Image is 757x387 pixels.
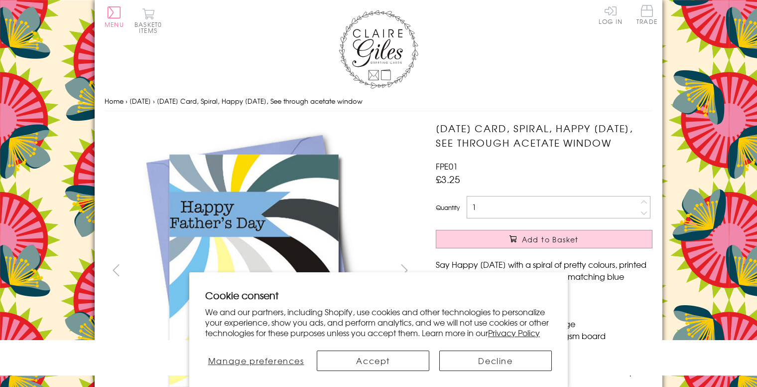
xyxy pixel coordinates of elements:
[436,160,458,172] span: FPE01
[488,327,540,339] a: Privacy Policy
[636,5,657,24] span: Trade
[153,96,155,106] span: ›
[105,96,124,106] a: Home
[105,6,124,27] button: Menu
[339,10,418,89] img: Claire Giles Greetings Cards
[139,20,162,35] span: 0 items
[129,96,151,106] a: [DATE]
[105,259,127,281] button: prev
[205,307,552,338] p: We and our partners, including Shopify, use cookies and other technologies to personalize your ex...
[208,355,304,367] span: Manage preferences
[105,20,124,29] span: Menu
[205,351,307,371] button: Manage preferences
[636,5,657,26] a: Trade
[436,203,460,212] label: Quantity
[522,234,579,244] span: Add to Basket
[393,259,416,281] button: next
[205,288,552,302] h2: Cookie consent
[436,172,460,186] span: £3.25
[317,351,429,371] button: Accept
[126,96,127,106] span: ›
[436,121,652,150] h1: [DATE] Card, Spiral, Happy [DATE], See through acetate window
[105,91,652,112] nav: breadcrumbs
[134,8,162,33] button: Basket0 items
[436,230,652,248] button: Add to Basket
[439,351,552,371] button: Decline
[599,5,623,24] a: Log In
[436,258,652,294] p: Say Happy [DATE] with a spiral of pretty colours, printed blue inside. This card comes with a mat...
[157,96,363,106] span: [DATE] Card, Spiral, Happy [DATE], See through acetate window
